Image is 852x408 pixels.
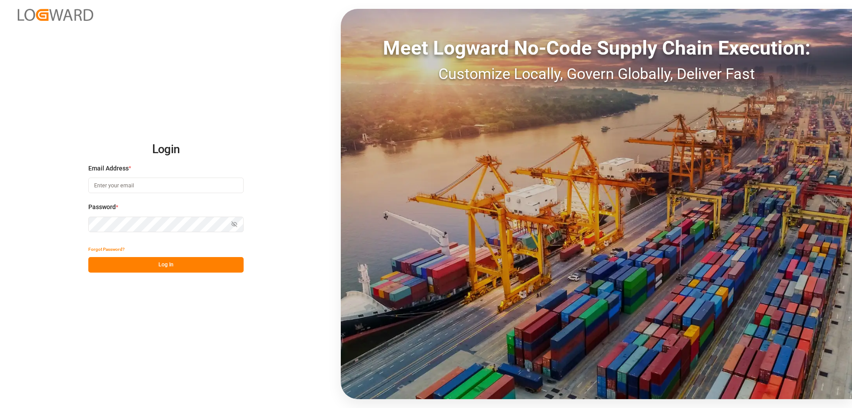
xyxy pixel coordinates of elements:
[18,9,93,21] img: Logward_new_orange.png
[88,135,244,164] h2: Login
[341,33,852,63] div: Meet Logward No-Code Supply Chain Execution:
[88,178,244,193] input: Enter your email
[88,164,129,173] span: Email Address
[88,202,116,212] span: Password
[88,242,125,257] button: Forgot Password?
[341,63,852,85] div: Customize Locally, Govern Globally, Deliver Fast
[88,257,244,273] button: Log In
